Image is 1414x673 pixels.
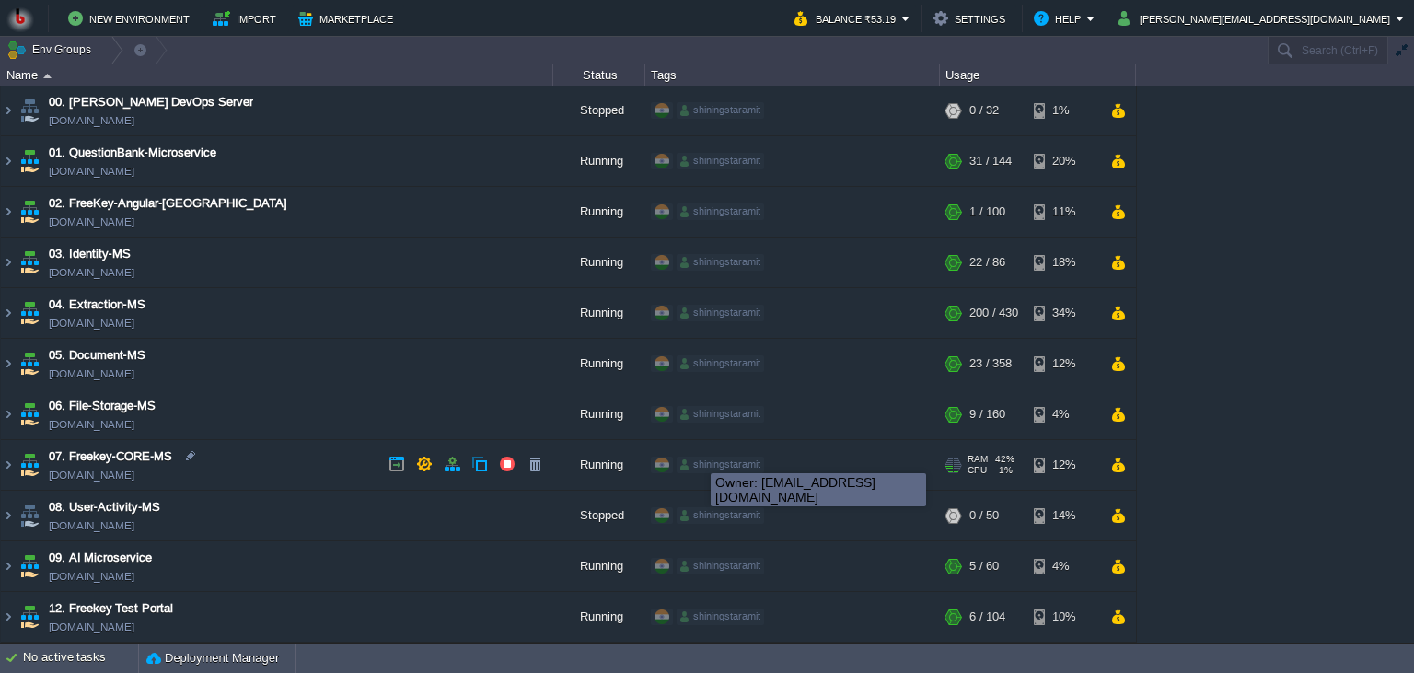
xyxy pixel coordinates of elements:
[1034,491,1094,540] div: 14%
[677,153,764,169] div: shiningstaramit
[49,111,134,130] a: [DOMAIN_NAME]
[1,136,16,186] img: AMDAwAAAACH5BAEAAAAALAAAAAABAAEAAAICRAEAOw==
[969,541,999,591] div: 5 / 60
[553,339,645,389] div: Running
[49,245,131,263] a: 03. Identity-MS
[553,136,645,186] div: Running
[968,454,988,465] span: RAM
[1,440,16,490] img: AMDAwAAAACH5BAEAAAAALAAAAAABAAEAAAICRAEAOw==
[969,238,1005,287] div: 22 / 86
[677,305,764,321] div: shiningstaramit
[17,541,42,591] img: AMDAwAAAACH5BAEAAAAALAAAAAABAAEAAAICRAEAOw==
[1,592,16,642] img: AMDAwAAAACH5BAEAAAAALAAAAAABAAEAAAICRAEAOw==
[49,516,134,535] a: [DOMAIN_NAME]
[715,475,921,505] div: Owner: [EMAIL_ADDRESS][DOMAIN_NAME]
[49,93,253,111] a: 00. [PERSON_NAME] DevOps Server
[553,86,645,135] div: Stopped
[17,440,42,490] img: AMDAwAAAACH5BAEAAAAALAAAAAABAAEAAAICRAEAOw==
[17,86,42,135] img: AMDAwAAAACH5BAEAAAAALAAAAAABAAEAAAICRAEAOw==
[553,541,645,591] div: Running
[1,187,16,237] img: AMDAwAAAACH5BAEAAAAALAAAAAABAAEAAAICRAEAOw==
[677,355,764,372] div: shiningstaramit
[1034,86,1094,135] div: 1%
[677,203,764,220] div: shiningstaramit
[49,144,216,162] a: 01. QuestionBank-Microservice
[1,491,16,540] img: AMDAwAAAACH5BAEAAAAALAAAAAABAAEAAAICRAEAOw==
[969,389,1005,439] div: 9 / 160
[17,389,42,439] img: AMDAwAAAACH5BAEAAAAALAAAAAABAAEAAAICRAEAOw==
[49,365,134,383] a: [DOMAIN_NAME]
[49,447,172,466] span: 07. Freekey-CORE-MS
[17,491,42,540] img: AMDAwAAAACH5BAEAAAAALAAAAAABAAEAAAICRAEAOw==
[49,194,287,213] a: 02. FreeKey-Angular-[GEOGRAPHIC_DATA]
[553,491,645,540] div: Stopped
[1,541,16,591] img: AMDAwAAAACH5BAEAAAAALAAAAAABAAEAAAICRAEAOw==
[49,618,134,636] a: [DOMAIN_NAME]
[68,7,195,29] button: New Environment
[677,457,764,473] div: shiningstaramit
[1034,339,1094,389] div: 12%
[933,7,1011,29] button: Settings
[994,465,1013,476] span: 1%
[17,288,42,338] img: AMDAwAAAACH5BAEAAAAALAAAAAABAAEAAAICRAEAOw==
[941,64,1135,86] div: Usage
[49,162,134,180] a: [DOMAIN_NAME]
[969,339,1012,389] div: 23 / 358
[17,136,42,186] img: AMDAwAAAACH5BAEAAAAALAAAAAABAAEAAAICRAEAOw==
[1034,7,1086,29] button: Help
[677,406,764,423] div: shiningstaramit
[646,64,939,86] div: Tags
[1,86,16,135] img: AMDAwAAAACH5BAEAAAAALAAAAAABAAEAAAICRAEAOw==
[1,389,16,439] img: AMDAwAAAACH5BAEAAAAALAAAAAABAAEAAAICRAEAOw==
[969,288,1018,338] div: 200 / 430
[995,454,1014,465] span: 42%
[1,339,16,389] img: AMDAwAAAACH5BAEAAAAALAAAAAABAAEAAAICRAEAOw==
[969,86,999,135] div: 0 / 32
[677,507,764,524] div: shiningstaramit
[49,314,134,332] a: [DOMAIN_NAME]
[146,649,279,667] button: Deployment Manager
[969,491,999,540] div: 0 / 50
[969,592,1005,642] div: 6 / 104
[1118,7,1396,29] button: [PERSON_NAME][EMAIL_ADDRESS][DOMAIN_NAME]
[49,549,152,567] a: 09. AI Microservice
[969,187,1005,237] div: 1 / 100
[794,7,901,29] button: Balance ₹53.19
[1034,238,1094,287] div: 18%
[213,7,282,29] button: Import
[553,389,645,439] div: Running
[17,592,42,642] img: AMDAwAAAACH5BAEAAAAALAAAAAABAAEAAAICRAEAOw==
[6,5,34,32] img: Bitss Techniques
[969,136,1012,186] div: 31 / 144
[17,238,42,287] img: AMDAwAAAACH5BAEAAAAALAAAAAABAAEAAAICRAEAOw==
[553,440,645,490] div: Running
[43,74,52,78] img: AMDAwAAAACH5BAEAAAAALAAAAAABAAEAAAICRAEAOw==
[677,102,764,119] div: shiningstaramit
[49,599,173,618] span: 12. Freekey Test Portal
[677,254,764,271] div: shiningstaramit
[49,397,156,415] span: 06. File-Storage-MS
[49,415,134,434] a: [DOMAIN_NAME]
[49,466,134,484] a: [DOMAIN_NAME]
[49,346,145,365] span: 05. Document-MS
[49,296,145,314] a: 04. Extraction-MS
[553,238,645,287] div: Running
[553,592,645,642] div: Running
[6,37,98,63] button: Env Groups
[553,187,645,237] div: Running
[554,64,644,86] div: Status
[1,238,16,287] img: AMDAwAAAACH5BAEAAAAALAAAAAABAAEAAAICRAEAOw==
[1034,592,1094,642] div: 10%
[968,465,987,476] span: CPU
[49,498,160,516] a: 08. User-Activity-MS
[1034,389,1094,439] div: 4%
[677,558,764,574] div: shiningstaramit
[49,567,134,586] a: [DOMAIN_NAME]
[1034,187,1094,237] div: 11%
